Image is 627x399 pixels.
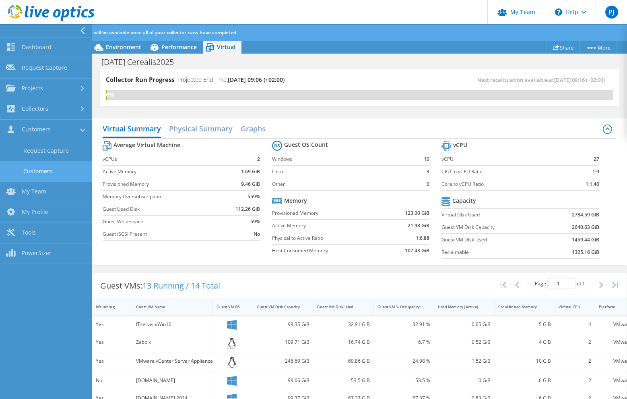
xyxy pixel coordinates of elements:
[559,304,582,310] div: Virtual CPU
[257,376,309,385] div: 99.66 GiB
[106,43,141,51] span: Environment
[103,205,223,213] label: Guest Used Disk
[257,155,260,163] b: 2
[453,141,467,149] b: vCPU
[498,320,551,329] div: 5 GiB
[272,222,384,230] label: Active Memory
[427,168,429,176] b: 3
[272,234,384,242] label: Physical to Active Ratio
[441,236,548,244] label: Guest VM Disk Used
[96,304,119,310] div: IsRunning
[438,304,481,310] div: Used Memory (Active)
[477,76,609,83] span: Next recalculation available at
[377,357,430,366] div: 24.98 %
[317,357,370,366] div: 69.86 GiB
[427,180,429,188] b: 0
[98,58,186,66] h1: [DATE] Cerealis2025
[498,357,551,366] div: 10 GiB
[441,248,548,256] label: Reclaimable
[441,223,548,231] label: Guest VM Disk Capacity
[377,304,421,310] div: Guest VM % Occupancy
[92,273,228,298] div: Guest VMs:
[272,247,384,255] label: Host Consumed Memory
[272,168,415,176] label: Linux
[257,304,300,310] div: Guest VM Disk Capacity
[317,320,370,329] div: 32.91 GiB
[103,218,223,226] label: Guest Whitespace
[424,155,429,163] b: 10
[235,205,260,213] b: 112.26 GiB
[572,223,599,231] b: 2640.63 GiB
[438,338,491,347] div: 0.52 GiB
[96,357,128,366] div: Yes
[272,180,415,188] label: Other
[498,338,551,347] div: 4 GiB
[592,168,599,176] b: 1:9
[547,278,575,289] input: jump to page
[535,278,585,289] span: Page of
[241,180,260,188] b: 9.46 GiB
[377,338,430,347] div: 6.7 %
[572,211,599,219] b: 2784.59 GiB
[605,6,618,19] span: PJ
[599,304,622,310] div: Platform
[586,180,599,188] b: 1:1.46
[408,222,429,230] b: 21.98 GiB
[136,304,199,310] div: Guest VM Name
[554,76,605,83] span: [DATE] 09:16 (+02:00)
[257,320,309,329] div: 99.35 GiB
[96,320,128,329] div: Yes
[452,197,476,205] b: Capacity
[498,304,541,310] div: Provisioned Memory
[217,304,239,310] div: Guest VM OS
[317,338,370,347] div: 16.74 GiB
[142,280,220,291] span: 13 Running / 14 Total
[441,180,563,188] label: Core to vCPU Ratio
[248,193,260,201] b: 559%
[405,247,429,255] b: 107.43 GiB
[377,320,430,329] div: 32.91 %
[136,338,209,347] div: Zabbix
[96,338,128,347] div: Yes
[96,376,128,385] div: No
[103,121,161,138] h2: Virtual Summary
[377,376,430,385] div: 53.5 %
[136,357,209,366] div: VMware vCenter Server Appliance
[161,43,197,51] span: Performance
[49,29,237,36] span: Additional analysis will be available once all of your collector runs have completed.
[257,357,309,366] div: 246.69 GiB
[580,41,617,54] a: More
[254,230,260,238] b: No
[103,230,223,238] label: Guest iSCSI Present
[136,376,209,385] div: [DOMAIN_NAME]
[106,90,107,99] div: 0%
[317,304,360,310] div: Guest VM Disk Used
[438,376,491,385] div: 0 GiB
[438,320,491,329] div: 0.65 GiB
[555,8,562,16] svg: \n
[317,376,370,385] div: 53.5 GiB
[103,168,223,176] label: Active Memory
[438,357,491,366] div: 1.52 GiB
[250,218,260,226] b: 59%
[103,155,223,163] label: vCPUs
[241,121,266,137] h2: Graphs
[113,141,180,149] b: Average Virtual Machine
[257,338,309,347] div: 109.71 GiB
[572,248,599,256] b: 1325.16 GiB
[559,376,591,385] div: 2
[272,209,384,217] label: Provisioned Memory
[559,338,591,347] div: 2
[405,209,429,217] b: 123.00 GiB
[441,211,548,219] label: Virtual Disk Used
[284,197,307,205] b: Memory
[559,320,591,329] div: 4
[441,168,563,176] label: CPU to vCPU Ratio
[169,121,233,137] h2: Physical Summary
[272,155,415,163] label: Windows
[177,75,285,84] h4: Projected End Time:
[559,357,591,366] div: 2
[547,41,580,54] a: Share
[136,320,209,329] div: ITservisniWin10
[228,76,285,83] span: [DATE] 09:06 (+02:00)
